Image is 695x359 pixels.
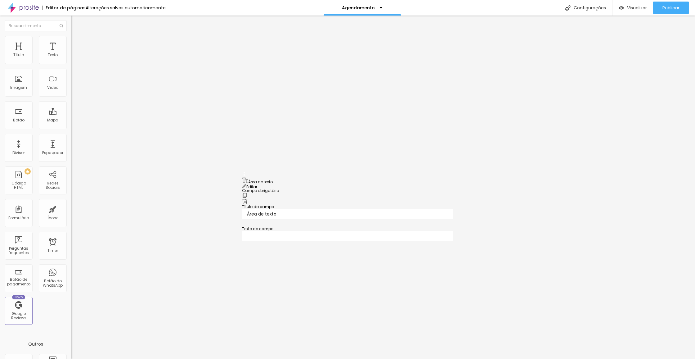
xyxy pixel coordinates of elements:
[8,216,29,220] div: Formulário
[6,181,31,190] div: Código HTML
[42,6,86,10] div: Editor de páginas
[342,6,375,10] p: Agendamento
[47,216,58,220] div: Ícone
[627,5,647,10] span: Visualizar
[662,5,679,10] span: Publicar
[619,5,624,11] img: view-1.svg
[47,118,58,122] div: Mapa
[47,85,58,90] div: Vídeo
[10,85,27,90] div: Imagem
[6,246,31,255] div: Perguntas frequentes
[13,118,25,122] div: Botão
[6,277,31,286] div: Botão de pagamento
[565,5,571,11] img: Icone
[47,248,58,253] div: Timer
[48,53,58,57] div: Texto
[60,24,63,28] img: Icone
[6,311,31,320] div: Google Reviews
[40,181,65,190] div: Redes Sociais
[42,151,63,155] div: Espaçador
[13,53,24,57] div: Título
[40,279,65,288] div: Botão do WhatsApp
[12,151,25,155] div: Divisor
[612,2,653,14] button: Visualizar
[5,20,67,31] input: Buscar elemento
[653,2,689,14] button: Publicar
[12,295,25,299] div: Novo
[86,6,166,10] div: Alterações salvas automaticamente
[71,16,695,359] iframe: Editor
